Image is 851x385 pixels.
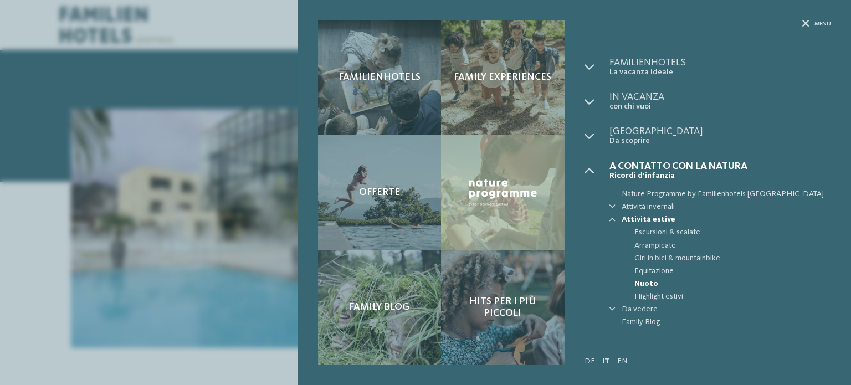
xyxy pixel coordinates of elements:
a: EN [617,357,627,365]
span: con chi vuoi [609,102,831,111]
span: Familienhotels [339,71,421,84]
span: Offerte [359,187,400,199]
span: Family Blog [349,301,409,314]
a: Nature Programme by Familienhotels [GEOGRAPHIC_DATA] [609,188,831,201]
span: In vacanza [609,92,831,102]
a: Attività estive [622,213,831,226]
span: La vacanza ideale [609,68,831,77]
a: Family Blog [609,316,831,328]
a: Nuotare a Merano nel nostro hotel con piscina Familienhotels [318,20,442,135]
a: Da vedere [622,303,831,316]
span: Menu [814,20,831,28]
a: Nuotare a Merano nel nostro hotel con piscina Family Blog [318,250,442,365]
a: IT [602,357,609,365]
span: [GEOGRAPHIC_DATA] [609,126,831,136]
a: Nuotare a Merano nel nostro hotel con piscina Offerte [318,135,442,250]
a: Attività invernali [622,201,831,213]
a: [GEOGRAPHIC_DATA] Da scoprire [609,126,831,146]
span: Da scoprire [609,136,831,146]
span: Familienhotels [609,58,831,68]
span: Family experiences [454,71,551,84]
a: Giri in bici & mountainbike [634,252,831,265]
a: A contatto con la natura Ricordi d’infanzia [609,161,831,181]
a: Escursioni & scalate [634,226,831,239]
span: A contatto con la natura [609,161,831,171]
span: Hits per i più piccoli [451,296,555,320]
span: Ricordi d’infanzia [609,171,831,181]
a: Nuotare a Merano nel nostro hotel con piscina Nature Programme [441,135,565,250]
a: Nuotare a Merano nel nostro hotel con piscina Hits per i più piccoli [441,250,565,365]
a: In vacanza con chi vuoi [609,92,831,111]
a: Equitazione [634,265,831,278]
a: DE [585,357,595,365]
span: Family Blog [622,316,831,328]
a: Familienhotels La vacanza ideale [609,58,831,77]
img: Nature Programme [466,176,540,209]
a: Nuoto [634,278,831,290]
a: Highlight estivi [634,290,831,303]
a: Arrampicate [634,239,831,252]
a: Nuotare a Merano nel nostro hotel con piscina Family experiences [441,20,565,135]
span: Nature Programme by Familienhotels [GEOGRAPHIC_DATA] [622,188,831,201]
